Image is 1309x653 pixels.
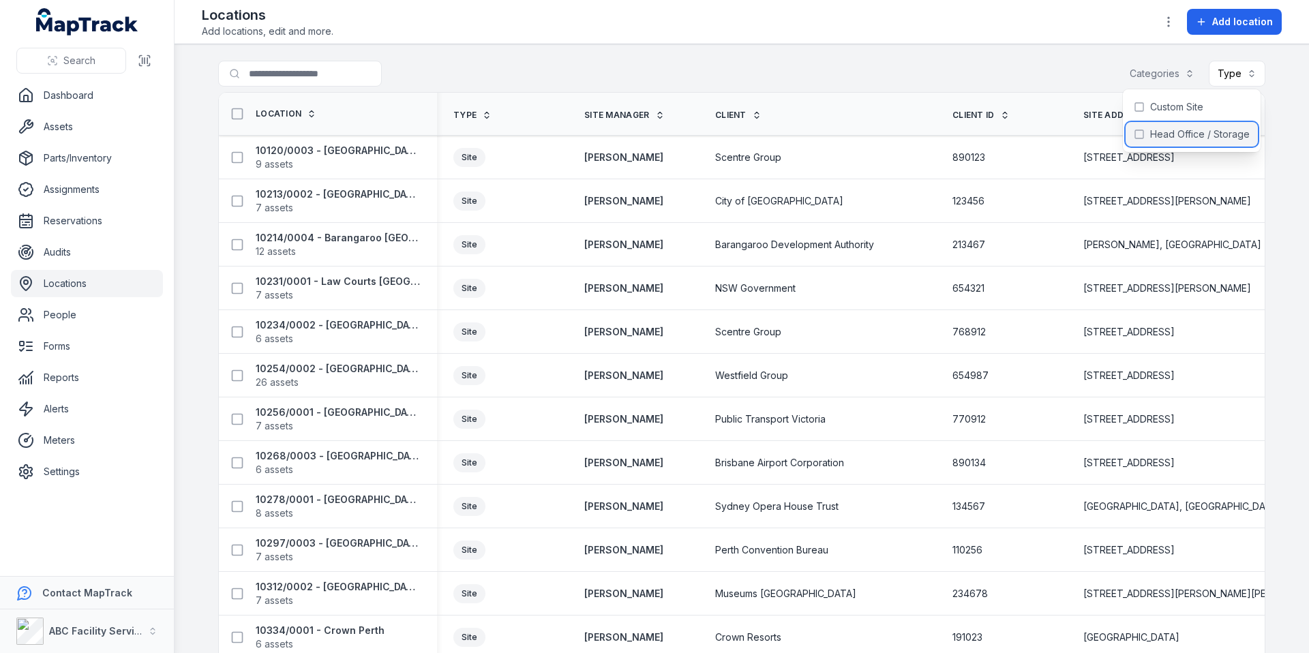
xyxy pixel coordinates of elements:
[256,245,296,258] span: 12 assets
[256,108,316,119] a: Location
[63,54,95,67] span: Search
[715,110,762,121] a: Client
[256,550,293,564] span: 7 assets
[256,493,421,506] strong: 10278/0001 - [GEOGRAPHIC_DATA]
[11,458,163,485] a: Settings
[256,376,299,389] span: 26 assets
[256,624,385,637] strong: 10334/0001 - Crown Perth
[584,412,663,426] a: [PERSON_NAME]
[11,145,163,172] a: Parts/Inventory
[16,48,126,74] button: Search
[1187,9,1282,35] button: Add location
[256,144,421,171] a: 10120/0003 - [GEOGRAPHIC_DATA]9 assets
[1083,110,1146,121] span: Site address
[952,587,988,601] span: 234678
[584,587,663,601] strong: [PERSON_NAME]
[202,25,333,38] span: Add locations, edit and more.
[256,288,293,302] span: 7 assets
[256,536,421,564] a: 10297/0003 - [GEOGRAPHIC_DATA]7 assets
[42,587,132,598] strong: Contact MapTrack
[1083,110,1161,121] a: Site address
[952,238,985,252] span: 213467
[1083,456,1175,470] span: [STREET_ADDRESS]
[11,395,163,423] a: Alerts
[584,282,663,295] strong: [PERSON_NAME]
[453,410,485,429] div: Site
[952,151,985,164] span: 890123
[715,282,796,295] span: NSW Government
[256,506,293,520] span: 8 assets
[1212,15,1273,29] span: Add location
[715,238,874,252] span: Barangaroo Development Authority
[584,369,663,382] a: [PERSON_NAME]
[584,325,663,339] strong: [PERSON_NAME]
[952,325,986,339] span: 768912
[952,110,995,121] span: Client ID
[453,110,477,121] span: Type
[952,631,982,644] span: 191023
[256,419,293,433] span: 7 assets
[1083,543,1175,557] span: [STREET_ADDRESS]
[1150,100,1203,114] span: Custom Site
[11,301,163,329] a: People
[256,108,301,119] span: Location
[11,270,163,297] a: Locations
[453,453,485,472] div: Site
[453,192,485,211] div: Site
[256,318,421,346] a: 10234/0002 - [GEOGRAPHIC_DATA]6 assets
[1083,325,1175,339] span: [STREET_ADDRESS]
[256,187,421,201] strong: 10213/0002 - [GEOGRAPHIC_DATA]
[256,187,421,215] a: 10213/0002 - [GEOGRAPHIC_DATA]7 assets
[1083,282,1251,295] span: [STREET_ADDRESS][PERSON_NAME]
[584,194,663,208] a: [PERSON_NAME]
[715,412,826,426] span: Public Transport Victoria
[256,318,421,332] strong: 10234/0002 - [GEOGRAPHIC_DATA]
[256,275,421,288] strong: 10231/0001 - Law Courts [GEOGRAPHIC_DATA]
[256,362,421,376] strong: 10254/0002 - [GEOGRAPHIC_DATA]
[256,449,421,476] a: 10268/0003 - [GEOGRAPHIC_DATA]6 assets
[36,8,138,35] a: MapTrack
[952,500,985,513] span: 134567
[453,584,485,603] div: Site
[952,110,1010,121] a: Client ID
[715,194,843,208] span: City of [GEOGRAPHIC_DATA]
[256,231,421,258] a: 10214/0004 - Barangaroo [GEOGRAPHIC_DATA]12 assets
[584,151,663,164] strong: [PERSON_NAME]
[11,207,163,234] a: Reservations
[256,332,293,346] span: 6 assets
[584,543,663,557] a: [PERSON_NAME]
[256,201,293,215] span: 7 assets
[256,449,421,463] strong: 10268/0003 - [GEOGRAPHIC_DATA]
[453,235,485,254] div: Site
[952,412,986,426] span: 770912
[715,325,781,339] span: Scentre Group
[1209,61,1265,87] button: Type
[1083,500,1308,513] span: [GEOGRAPHIC_DATA], [GEOGRAPHIC_DATA] 2000
[256,493,421,520] a: 10278/0001 - [GEOGRAPHIC_DATA]8 assets
[11,176,163,203] a: Assignments
[256,637,293,651] span: 6 assets
[715,151,781,164] span: Scentre Group
[584,500,663,513] a: [PERSON_NAME]
[453,628,485,647] div: Site
[952,282,984,295] span: 654321
[453,110,492,121] a: Type
[1083,369,1175,382] span: [STREET_ADDRESS]
[202,5,333,25] h2: Locations
[715,587,856,601] span: Museums [GEOGRAPHIC_DATA]
[49,625,152,637] strong: ABC Facility Services
[453,541,485,560] div: Site
[11,113,163,140] a: Assets
[11,239,163,266] a: Audits
[1083,194,1251,208] span: [STREET_ADDRESS][PERSON_NAME]
[11,333,163,360] a: Forms
[453,322,485,341] div: Site
[256,624,385,651] a: 10334/0001 - Crown Perth6 assets
[715,543,828,557] span: Perth Convention Bureau
[715,369,788,382] span: Westfield Group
